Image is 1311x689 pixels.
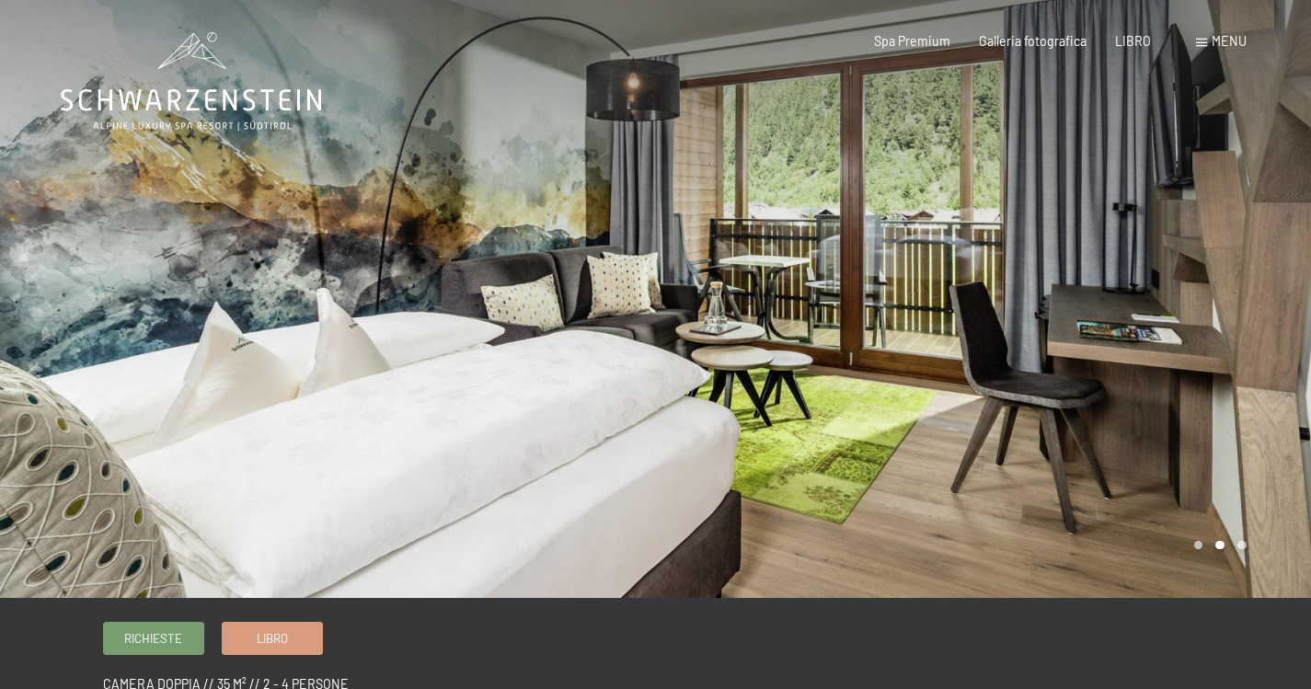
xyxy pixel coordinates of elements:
[104,623,203,653] a: Richieste
[874,33,950,49] a: Spa Premium
[1212,33,1247,49] font: menu
[257,631,288,646] font: Libro
[979,33,1087,49] a: Galleria fotografica
[124,631,182,646] font: Richieste
[223,623,322,653] a: Libro
[1115,33,1151,49] a: LIBRO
